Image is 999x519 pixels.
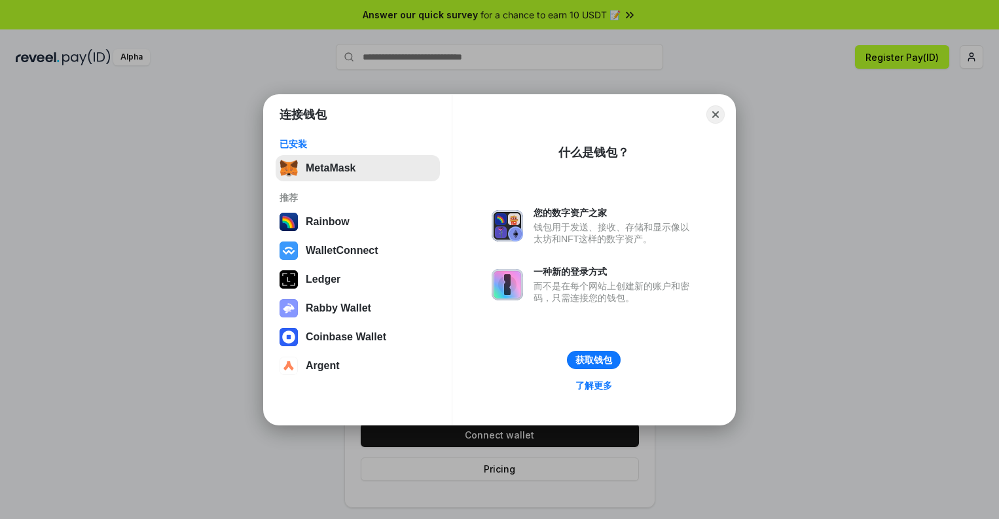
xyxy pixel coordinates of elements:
img: svg+xml,%3Csvg%20xmlns%3D%22http%3A%2F%2Fwww.w3.org%2F2000%2Fsvg%22%20fill%3D%22none%22%20viewBox... [492,269,523,300]
img: svg+xml,%3Csvg%20xmlns%3D%22http%3A%2F%2Fwww.w3.org%2F2000%2Fsvg%22%20width%3D%2228%22%20height%3... [280,270,298,289]
button: MetaMask [276,155,440,181]
div: 而不是在每个网站上创建新的账户和密码，只需连接您的钱包。 [534,280,696,304]
div: 了解更多 [575,380,612,391]
div: Ledger [306,274,340,285]
img: svg+xml,%3Csvg%20xmlns%3D%22http%3A%2F%2Fwww.w3.org%2F2000%2Fsvg%22%20fill%3D%22none%22%20viewBox... [492,210,523,242]
button: 获取钱包 [567,351,621,369]
div: WalletConnect [306,245,378,257]
div: Argent [306,360,340,372]
button: Rainbow [276,209,440,235]
img: svg+xml,%3Csvg%20width%3D%2228%22%20height%3D%2228%22%20viewBox%3D%220%200%2028%2028%22%20fill%3D... [280,328,298,346]
div: Coinbase Wallet [306,331,386,343]
div: 什么是钱包？ [558,145,629,160]
img: svg+xml,%3Csvg%20width%3D%2228%22%20height%3D%2228%22%20viewBox%3D%220%200%2028%2028%22%20fill%3D... [280,357,298,375]
button: Coinbase Wallet [276,324,440,350]
img: svg+xml,%3Csvg%20width%3D%2228%22%20height%3D%2228%22%20viewBox%3D%220%200%2028%2028%22%20fill%3D... [280,242,298,260]
button: Argent [276,353,440,379]
div: MetaMask [306,162,355,174]
div: 获取钱包 [575,354,612,366]
button: Rabby Wallet [276,295,440,321]
div: Rainbow [306,216,350,228]
button: WalletConnect [276,238,440,264]
img: svg+xml,%3Csvg%20fill%3D%22none%22%20height%3D%2233%22%20viewBox%3D%220%200%2035%2033%22%20width%... [280,159,298,177]
button: Close [706,105,725,124]
div: 推荐 [280,192,436,204]
div: 已安装 [280,138,436,150]
div: 钱包用于发送、接收、存储和显示像以太坊和NFT这样的数字资产。 [534,221,696,245]
div: Rabby Wallet [306,302,371,314]
a: 了解更多 [568,377,620,394]
div: 一种新的登录方式 [534,266,696,277]
button: Ledger [276,266,440,293]
h1: 连接钱包 [280,107,327,122]
div: 您的数字资产之家 [534,207,696,219]
img: svg+xml,%3Csvg%20width%3D%22120%22%20height%3D%22120%22%20viewBox%3D%220%200%20120%20120%22%20fil... [280,213,298,231]
img: svg+xml,%3Csvg%20xmlns%3D%22http%3A%2F%2Fwww.w3.org%2F2000%2Fsvg%22%20fill%3D%22none%22%20viewBox... [280,299,298,317]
